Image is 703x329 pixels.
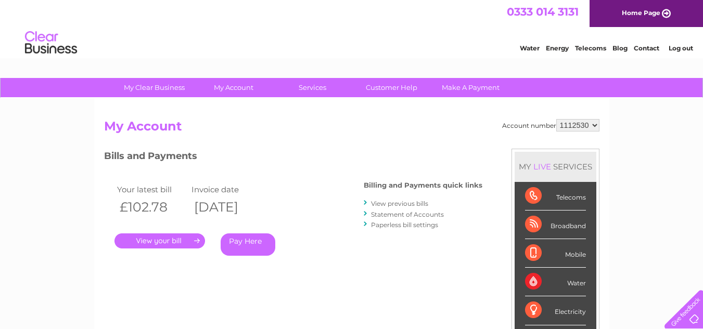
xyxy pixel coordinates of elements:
[104,149,482,167] h3: Bills and Payments
[428,78,514,97] a: Make A Payment
[189,182,264,196] td: Invoice date
[106,6,598,50] div: Clear Business is a trading name of Verastar Limited (registered in [GEOGRAPHIC_DATA] No. 3667643...
[189,196,264,218] th: [DATE]
[114,182,189,196] td: Your latest bill
[507,5,579,18] a: 0333 014 3131
[111,78,197,97] a: My Clear Business
[190,78,276,97] a: My Account
[546,44,569,52] a: Energy
[525,296,586,325] div: Electricity
[525,268,586,296] div: Water
[502,119,599,131] div: Account number
[525,182,586,210] div: Telecoms
[634,44,659,52] a: Contact
[525,239,586,268] div: Mobile
[270,78,355,97] a: Services
[24,27,78,59] img: logo.png
[371,221,438,229] a: Paperless bill settings
[104,119,599,139] h2: My Account
[575,44,606,52] a: Telecoms
[525,210,586,239] div: Broadband
[114,233,205,248] a: .
[371,210,444,218] a: Statement of Accounts
[364,181,482,189] h4: Billing and Payments quick links
[371,200,428,207] a: View previous bills
[531,162,553,172] div: LIVE
[669,44,693,52] a: Log out
[114,196,189,218] th: £102.78
[221,233,275,256] a: Pay Here
[349,78,434,97] a: Customer Help
[520,44,540,52] a: Water
[515,152,596,181] div: MY SERVICES
[612,44,628,52] a: Blog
